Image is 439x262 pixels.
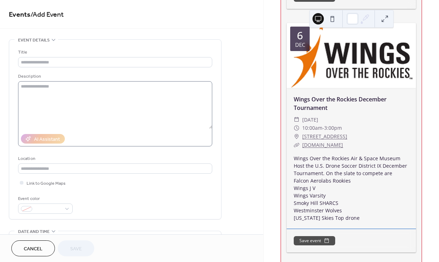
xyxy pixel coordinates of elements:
[294,116,299,124] div: ​
[294,236,335,245] button: Save event
[18,195,71,202] div: Event color
[11,240,55,256] button: Cancel
[294,132,299,141] div: ​
[297,30,303,41] div: 6
[294,95,387,112] a: Wings Over the Rockies December Tournament
[18,155,211,162] div: Location
[30,8,64,22] span: / Add Event
[9,8,30,22] a: Events
[302,141,343,148] a: [DOMAIN_NAME]
[287,155,416,222] div: Wings Over the Rockies Air & Space Museum Host the U.S. Drone Soccer District IX December Tournam...
[302,132,347,141] a: [STREET_ADDRESS]
[18,37,50,44] span: Event details
[295,42,305,48] div: Dec
[18,49,211,56] div: Title
[27,180,66,187] span: Link to Google Maps
[18,228,50,235] span: Date and time
[302,124,322,132] span: 10:00am
[294,124,299,132] div: ​
[24,245,43,253] span: Cancel
[302,116,318,124] span: [DATE]
[18,73,211,80] div: Description
[294,141,299,149] div: ​
[322,124,324,132] span: -
[324,124,342,132] span: 3:00pm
